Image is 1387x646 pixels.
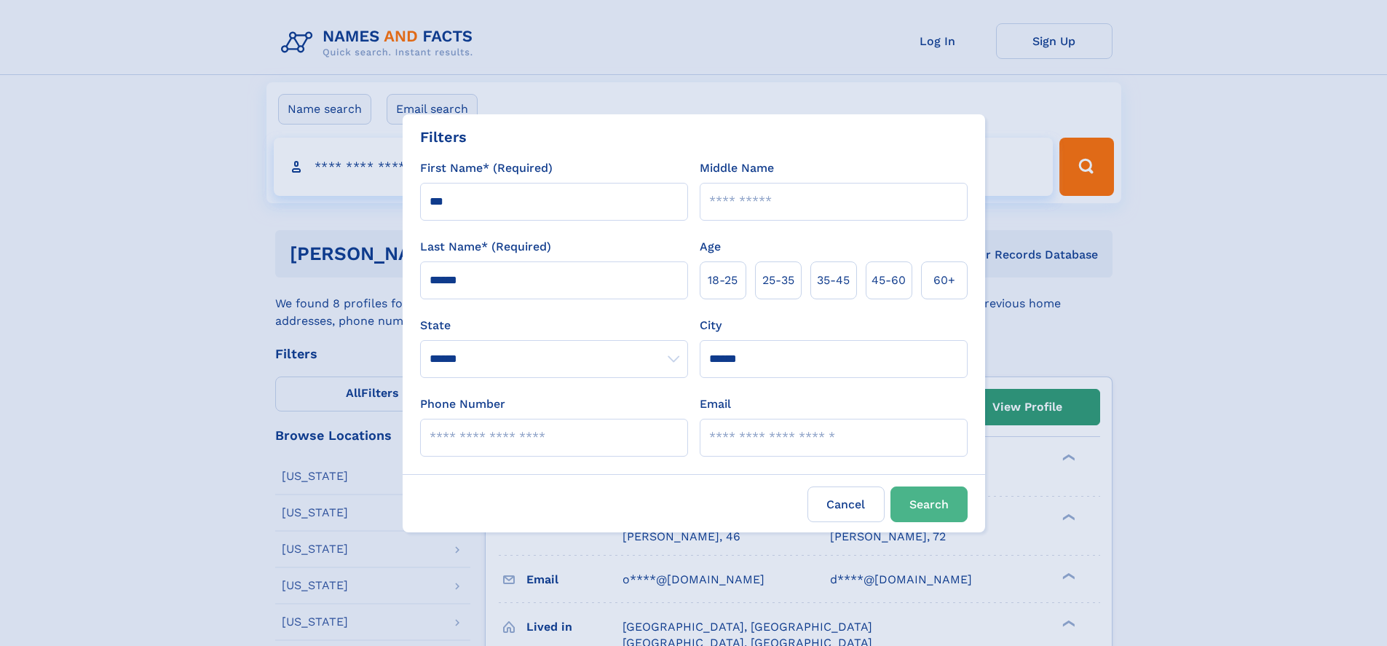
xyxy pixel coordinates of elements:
label: City [700,317,722,334]
span: 45‑60 [872,272,906,289]
span: 60+ [933,272,955,289]
label: Phone Number [420,395,505,413]
label: First Name* (Required) [420,159,553,177]
span: 25‑35 [762,272,794,289]
label: Last Name* (Required) [420,238,551,256]
span: 18‑25 [708,272,738,289]
label: Middle Name [700,159,774,177]
label: Email [700,395,731,413]
label: Age [700,238,721,256]
button: Search [890,487,968,522]
label: State [420,317,688,334]
span: 35‑45 [817,272,850,289]
div: Filters [420,126,467,148]
label: Cancel [807,487,885,522]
